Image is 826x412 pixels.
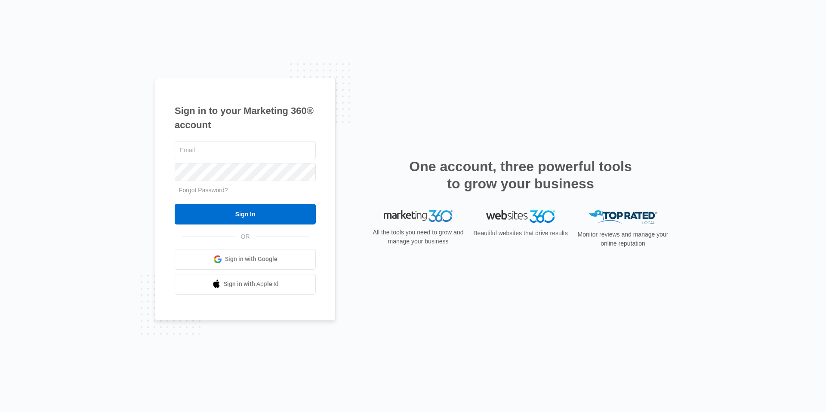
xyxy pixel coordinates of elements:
[472,229,569,238] p: Beautiful websites that drive results
[486,210,555,223] img: Websites 360
[175,204,316,224] input: Sign In
[179,187,228,194] a: Forgot Password?
[175,104,316,132] h1: Sign in to your Marketing 360® account
[175,141,316,159] input: Email
[175,249,316,270] a: Sign in with Google
[589,210,657,224] img: Top Rated Local
[370,228,466,246] p: All the tools you need to grow and manage your business
[235,232,256,241] span: OR
[575,230,671,248] p: Monitor reviews and manage your online reputation
[384,210,453,222] img: Marketing 360
[225,255,277,264] span: Sign in with Google
[407,158,635,192] h2: One account, three powerful tools to grow your business
[175,274,316,295] a: Sign in with Apple Id
[224,280,279,289] span: Sign in with Apple Id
